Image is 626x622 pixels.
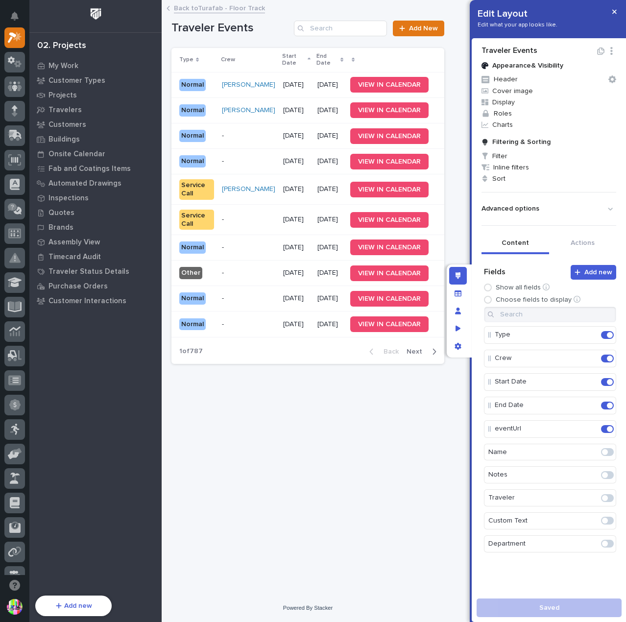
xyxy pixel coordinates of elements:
p: [DATE] [283,157,310,166]
p: Traveler Status Details [48,267,129,276]
p: [DATE] [283,132,310,140]
a: Travelers [29,102,162,117]
p: [DATE] [283,269,310,277]
span: [DATE] [87,236,107,244]
button: users-avatar [4,597,25,617]
a: Customer Types [29,73,162,88]
a: [PERSON_NAME] [222,106,275,115]
p: Filtering & Sorting [492,138,551,146]
div: Normal [179,79,206,91]
p: - [222,157,275,166]
div: Normal [179,130,206,142]
a: VIEW IN CALENDAR [350,239,429,255]
div: Normal [179,292,206,305]
p: Name [488,444,599,460]
p: [DATE] [317,157,342,166]
a: 🔗Onboarding Call [57,120,129,137]
div: 02. Projects [37,41,86,51]
div: Start DateEdit [484,373,616,391]
div: Normal [179,104,206,117]
p: Travelers [48,106,82,115]
tr: Other-[DATE][DATE]VIEW IN CALENDAR [171,261,444,286]
tr: Normal-[DATE][DATE]VIEW IN CALENDAR [171,235,444,260]
span: Help Docs [20,123,53,133]
p: [DATE] [283,215,310,224]
h2: Traveler Events [482,46,597,55]
span: VIEW IN CALENDAR [358,186,421,193]
a: Powered By Stacker [283,605,333,611]
div: TypeEdit [484,326,616,344]
span: Add New [409,25,438,32]
button: Show advanced options [482,201,616,217]
div: Manage users [449,302,467,320]
span: Filter [478,150,620,162]
p: Advanced options [482,205,539,213]
a: Inspections [29,191,162,205]
tr: Normal[PERSON_NAME] [DATE][DATE]VIEW IN CALENDAR [171,72,444,97]
span: Back [378,347,399,356]
p: My Work [48,62,78,71]
p: Timecard Audit [48,253,101,262]
button: Actions [549,234,617,254]
p: Start Date [282,51,305,69]
p: [DATE] [317,185,342,193]
p: Type [179,54,193,65]
p: Projects [48,91,77,100]
span: Display [478,96,620,108]
a: Brands [29,220,162,235]
p: Assembly View [48,238,100,247]
a: Timecard Audit [29,249,162,264]
a: Add New [393,21,444,36]
div: Service Call [179,179,214,200]
a: Buildings [29,132,162,146]
div: Normal [179,241,206,254]
span: Add new [584,268,612,277]
span: Saved [539,603,559,612]
p: [DATE] [283,243,310,252]
p: Appearance & Visibility [492,62,563,70]
p: Edit what your app looks like. [478,22,557,28]
span: VIEW IN CALENDAR [358,295,421,302]
p: [DATE] [317,269,342,277]
button: Back [361,347,403,356]
p: End Date [495,397,598,413]
span: [PERSON_NAME] [30,210,79,217]
tr: Normal-[DATE][DATE]VIEW IN CALENDAR [171,286,444,311]
p: [DATE] [317,215,342,224]
tr: Service Call[PERSON_NAME] [DATE][DATE]VIEW IN CALENDAR [171,174,444,205]
a: Automated Drawings [29,176,162,191]
span: Inline filters [478,162,620,173]
p: End Date [316,51,338,69]
a: VIEW IN CALENDAR [350,265,429,281]
img: 1736555164131-43832dd5-751b-4058-ba23-39d91318e5a0 [10,151,27,169]
div: CrewEdit [484,350,616,367]
a: My Work [29,58,162,73]
p: Show all fields [496,284,541,292]
span: VIEW IN CALENDAR [358,321,421,328]
a: VIEW IN CALENDAR [350,128,429,144]
p: Quotes [48,209,74,217]
div: eventUrlEdit [484,420,616,438]
p: [DATE] [317,106,342,115]
p: [DATE] [283,81,310,89]
div: 📖 [10,124,18,132]
img: Brittany [10,200,25,216]
p: Welcome 👋 [10,39,178,54]
p: [DATE] [283,294,310,303]
a: [PERSON_NAME] [222,185,275,193]
p: Custom Text [488,513,599,529]
a: Fab and Coatings Items [29,161,162,176]
p: Customer Interactions [48,297,126,306]
div: Normal [179,318,206,331]
a: VIEW IN CALENDAR [350,154,429,169]
div: Notifications [12,12,25,27]
p: [DATE] [283,106,310,115]
span: VIEW IN CALENDAR [358,158,421,165]
p: Fab and Coatings Items [48,165,131,173]
img: 1736555164131-43832dd5-751b-4058-ba23-39d91318e5a0 [20,237,27,244]
p: - [222,269,275,277]
p: Onsite Calendar [48,150,105,159]
div: Edit layout [449,267,467,285]
p: How can we help? [10,54,178,70]
p: Brands [48,223,73,232]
